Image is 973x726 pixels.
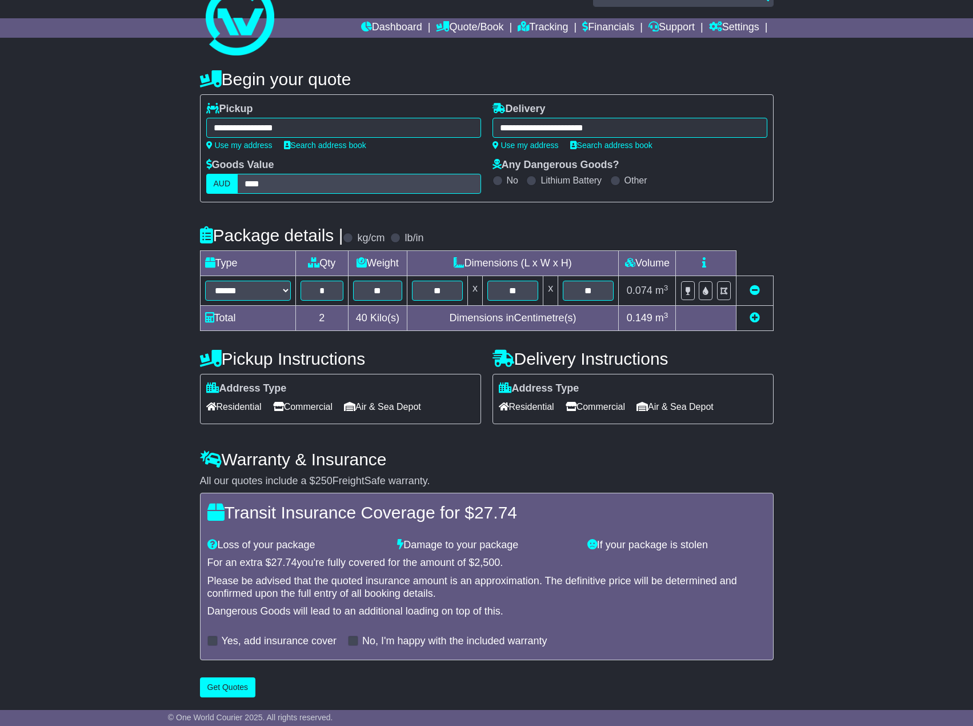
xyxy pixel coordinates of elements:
td: Volume [619,251,676,276]
td: Total [200,306,295,331]
span: 27.74 [474,503,517,522]
label: No, I'm happy with the included warranty [362,635,547,648]
label: Lithium Battery [540,175,602,186]
td: Type [200,251,295,276]
label: Pickup [206,103,253,115]
td: 2 [295,306,349,331]
td: Weight [349,251,407,276]
span: m [655,285,668,296]
label: Address Type [206,382,287,395]
div: For an extra $ you're fully covered for the amount of $ . [207,557,766,569]
span: © One World Courier 2025. All rights reserved. [168,713,333,722]
span: 0.149 [627,312,652,324]
label: No [507,175,518,186]
h4: Transit Insurance Coverage for $ [207,503,766,522]
span: 40 [356,312,367,324]
td: Dimensions in Centimetre(s) [407,306,619,331]
label: kg/cm [357,232,385,245]
a: Support [648,18,695,38]
sup: 3 [664,311,668,320]
a: Financials [582,18,634,38]
label: Delivery [492,103,546,115]
label: Goods Value [206,159,274,171]
span: m [655,312,668,324]
a: Tracking [518,18,568,38]
h4: Delivery Instructions [492,349,774,368]
a: Add new item [750,312,760,324]
td: x [543,276,558,306]
span: Commercial [273,398,333,416]
a: Dashboard [361,18,422,38]
a: Remove this item [750,285,760,296]
div: Damage to your package [391,539,582,552]
button: Get Quotes [200,677,256,697]
label: Address Type [499,382,579,395]
span: 2,500 [474,557,500,568]
span: 250 [315,475,333,486]
span: Air & Sea Depot [344,398,421,416]
div: Please be advised that the quoted insurance amount is an approximation. The definitive price will... [207,575,766,600]
label: lb/in [405,232,423,245]
div: If your package is stolen [582,539,772,552]
a: Use my address [492,141,559,150]
label: AUD [206,174,238,194]
label: Other [624,175,647,186]
label: Yes, add insurance cover [222,635,337,648]
h4: Pickup Instructions [200,349,481,368]
td: Dimensions (L x W x H) [407,251,619,276]
label: Any Dangerous Goods? [492,159,619,171]
div: Dangerous Goods will lead to an additional loading on top of this. [207,605,766,618]
a: Settings [709,18,759,38]
a: Quote/Book [436,18,503,38]
h4: Warranty & Insurance [200,450,774,469]
span: Commercial [566,398,625,416]
td: Qty [295,251,349,276]
span: 0.074 [627,285,652,296]
div: All our quotes include a $ FreightSafe warranty. [200,475,774,488]
td: x [467,276,482,306]
a: Use my address [206,141,273,150]
span: Residential [206,398,262,416]
h4: Begin your quote [200,70,774,89]
span: Residential [499,398,554,416]
td: Kilo(s) [349,306,407,331]
a: Search address book [284,141,366,150]
span: Air & Sea Depot [636,398,714,416]
sup: 3 [664,284,668,292]
span: 27.74 [271,557,297,568]
h4: Package details | [200,226,343,245]
div: Loss of your package [202,539,392,552]
a: Search address book [570,141,652,150]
